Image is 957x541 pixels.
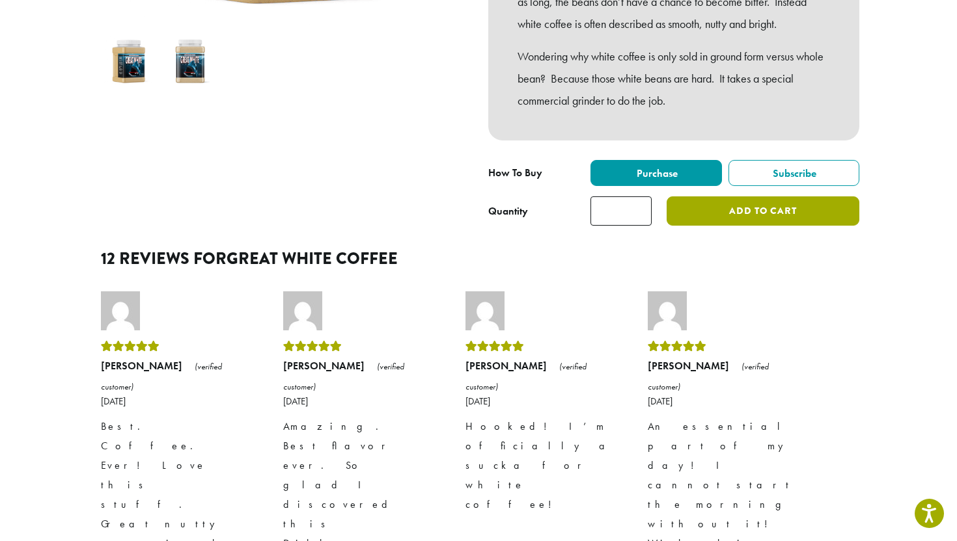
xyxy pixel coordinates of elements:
[648,337,797,356] div: Rated 5 out of 5
[283,396,433,406] time: [DATE]
[488,166,542,179] span: How To Buy
[283,361,404,391] em: (verified customer)
[101,359,182,373] strong: [PERSON_NAME]
[101,361,222,391] em: (verified customer)
[465,359,547,373] strong: [PERSON_NAME]
[465,396,615,406] time: [DATE]
[648,396,797,406] time: [DATE]
[667,196,859,226] button: Add to cart
[635,166,678,180] span: Purchase
[488,204,528,219] div: Quantity
[101,396,251,406] time: [DATE]
[648,361,769,391] em: (verified customer)
[518,46,830,111] p: Wondering why white coffee is only sold in ground form versus whole bean? Because those white bea...
[465,417,615,514] p: Hooked! I’m officially a sucka for white coffee!
[590,196,652,226] input: Product quantity
[165,36,216,87] img: Great White Coffee - Image 2
[648,359,729,373] strong: [PERSON_NAME]
[465,361,587,391] em: (verified customer)
[283,337,433,356] div: Rated 5 out of 5
[465,337,615,356] div: Rated 5 out of 5
[227,246,398,270] span: Great White Coffee
[103,36,154,87] img: Great White Coffee
[101,249,856,269] h2: 12 reviews for
[771,166,816,180] span: Subscribe
[283,359,365,373] strong: [PERSON_NAME]
[101,337,251,356] div: Rated 5 out of 5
